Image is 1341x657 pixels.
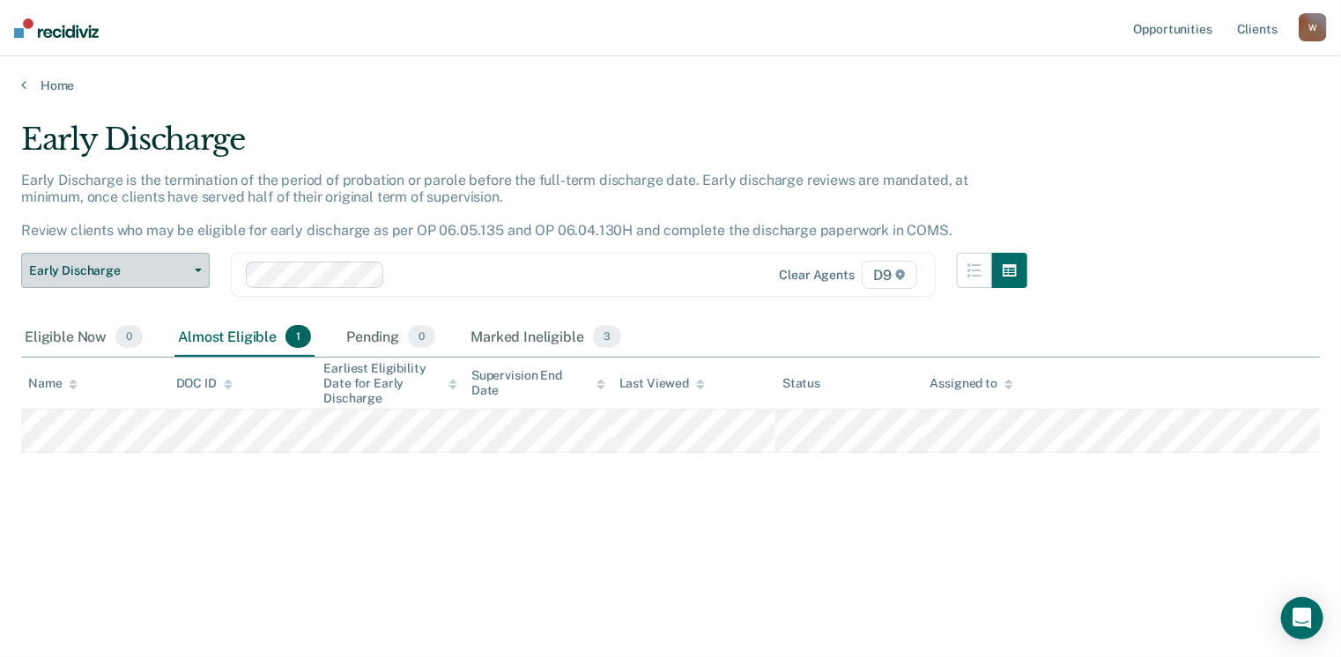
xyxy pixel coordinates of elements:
div: Name [28,376,78,391]
button: W [1299,13,1327,41]
span: 1 [285,325,311,348]
div: Open Intercom Messenger [1281,597,1323,639]
div: Earliest Eligibility Date for Early Discharge [323,361,457,405]
div: Status [782,376,820,391]
div: Assigned to [930,376,1013,391]
div: Marked Ineligible3 [467,318,625,357]
div: Pending0 [343,318,439,357]
p: Early Discharge is the termination of the period of probation or parole before the full-term disc... [21,172,968,240]
a: Home [21,78,1320,93]
span: D9 [862,261,917,289]
div: Eligible Now0 [21,318,146,357]
div: DOC ID [176,376,233,391]
span: 0 [115,325,143,348]
div: Clear agents [780,268,855,283]
div: Last Viewed [619,376,705,391]
span: 0 [408,325,435,348]
img: Recidiviz [14,18,99,38]
span: 3 [593,325,621,348]
div: Almost Eligible1 [174,318,315,357]
button: Early Discharge [21,253,210,288]
span: Early Discharge [29,263,188,278]
div: Supervision End Date [471,368,605,398]
div: Early Discharge [21,122,1027,172]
